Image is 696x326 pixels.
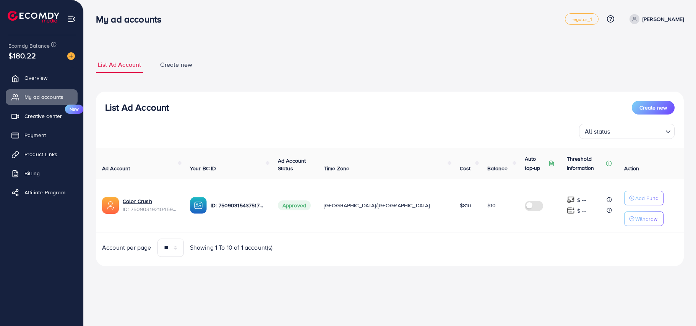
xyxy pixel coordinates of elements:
span: [GEOGRAPHIC_DATA]/[GEOGRAPHIC_DATA] [324,202,430,209]
span: Ecomdy Balance [8,42,50,50]
span: Time Zone [324,165,349,172]
span: Affiliate Program [24,189,65,196]
span: $810 [460,202,472,209]
img: menu [67,15,76,23]
span: My ad accounts [24,93,63,101]
span: Showing 1 To 10 of 1 account(s) [190,243,273,252]
span: ID: 7509031921045962753 [123,205,178,213]
span: regular_1 [571,17,592,22]
img: logo [8,11,59,23]
span: Cost [460,165,471,172]
span: Ad Account [102,165,130,172]
span: $180.22 [8,50,36,61]
div: <span class='underline'>Color Crush</span></br>7509031921045962753 [123,197,178,213]
span: All status [583,126,612,137]
p: [PERSON_NAME] [642,15,684,24]
p: Add Fund [635,194,659,203]
a: Color Crush [123,197,178,205]
span: $10 [487,202,496,209]
a: Affiliate Program [6,185,78,200]
img: top-up amount [567,207,575,215]
p: Auto top-up [525,154,547,173]
p: Withdraw [635,214,657,223]
button: Withdraw [624,211,664,226]
span: Ad Account Status [278,157,306,172]
button: Add Fund [624,191,664,205]
span: New [65,105,83,114]
a: [PERSON_NAME] [626,14,684,24]
img: top-up amount [567,196,575,204]
p: Threshold information [567,154,604,173]
span: Creative center [24,112,62,120]
button: Create new [632,101,675,115]
span: Action [624,165,639,172]
a: regular_1 [565,13,598,25]
span: Account per page [102,243,151,252]
span: Your BC ID [190,165,216,172]
div: Search for option [579,124,675,139]
span: Billing [24,169,40,177]
img: ic-ba-acc.ded83a64.svg [190,197,207,214]
input: Search for option [613,124,662,137]
p: $ --- [577,195,587,205]
a: Creative centerNew [6,108,78,124]
span: Create new [639,104,667,111]
span: Product Links [24,150,57,158]
span: List Ad Account [98,60,141,69]
span: Approved [278,200,311,210]
span: Balance [487,165,508,172]
iframe: Chat [664,292,690,320]
span: Overview [24,74,47,82]
a: Billing [6,166,78,181]
img: image [67,52,75,60]
p: $ --- [577,206,587,215]
h3: List Ad Account [105,102,169,113]
a: Overview [6,70,78,86]
span: Payment [24,131,46,139]
a: Product Links [6,147,78,162]
a: Payment [6,127,78,143]
h3: My ad accounts [96,14,167,25]
a: My ad accounts [6,89,78,105]
p: ID: 7509031543751786504 [211,201,266,210]
img: ic-ads-acc.e4c84228.svg [102,197,119,214]
span: Create new [160,60,192,69]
